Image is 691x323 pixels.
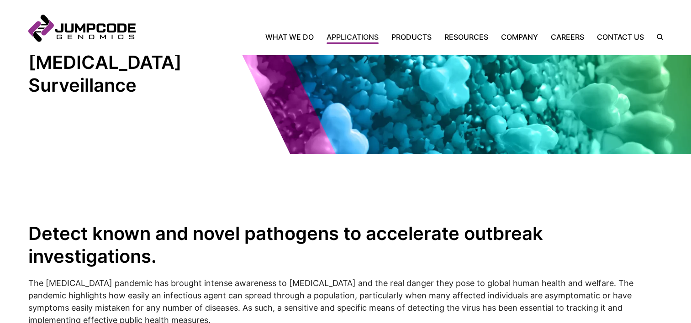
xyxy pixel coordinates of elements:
[544,31,591,42] a: Careers
[650,34,663,40] label: Search the site.
[28,51,193,97] h1: [MEDICAL_DATA] Surveillance
[265,31,320,42] a: What We Do
[28,222,543,267] strong: Detect known and novel pathogens to accelerate outbreak investigations.
[495,31,544,42] a: Company
[438,31,495,42] a: Resources
[136,31,650,42] nav: Primary Navigation
[591,31,650,42] a: Contact Us
[320,31,385,42] a: Applications
[385,31,438,42] a: Products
